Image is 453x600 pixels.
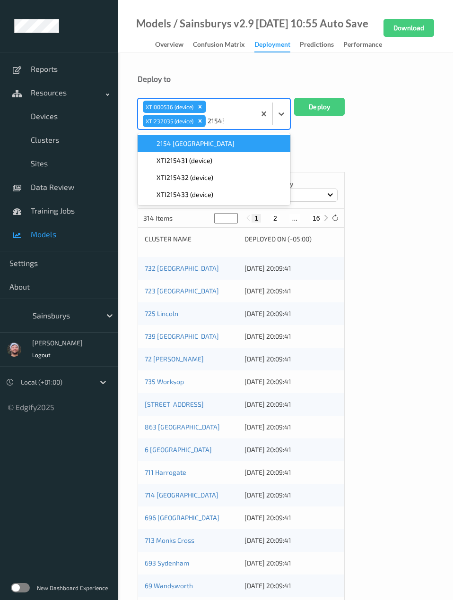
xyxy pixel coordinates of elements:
[145,468,186,476] a: 711 Harrogate
[270,214,280,223] button: 2
[343,40,382,51] div: Performance
[145,400,204,408] a: [STREET_ADDRESS]
[300,38,343,51] a: Predictions
[254,40,290,52] div: Deployment
[145,491,218,499] a: 714 [GEOGRAPHIC_DATA]
[145,536,194,544] a: 713 Monks Cross
[252,214,261,223] button: 1
[138,74,434,84] div: Deploy to
[244,264,291,272] span: [DATE] 20:09:41
[145,446,212,454] a: 6 [GEOGRAPHIC_DATA]
[244,446,291,454] span: [DATE] 20:09:41
[244,514,291,522] span: [DATE] 20:09:41
[145,559,189,567] a: 693 Sydenham
[143,101,195,113] div: XTI000536 (device)
[244,355,291,363] span: [DATE] 20:09:41
[244,287,291,295] span: [DATE] 20:09:41
[244,400,291,408] span: [DATE] 20:09:41
[145,582,193,590] a: 69 Wandsworth
[136,19,171,28] a: Models
[145,514,219,522] a: 696 [GEOGRAPHIC_DATA]
[244,377,291,386] span: [DATE] 20:09:41
[294,98,345,116] button: Deploy
[254,38,300,52] a: Deployment
[244,559,291,567] span: [DATE] 20:09:41
[244,309,291,317] span: [DATE] 20:09:41
[145,423,220,431] a: 863 [GEOGRAPHIC_DATA]
[193,38,254,51] a: Confusion matrix
[271,179,338,189] p: Sort by
[244,468,291,476] span: [DATE] 20:09:41
[343,38,392,51] a: Performance
[289,214,301,223] button: ...
[157,139,235,148] span: 2154 [GEOGRAPHIC_DATA]
[157,156,212,165] span: XTI215431 (device)
[143,214,214,223] p: 314 Items
[145,332,219,340] a: 739 [GEOGRAPHIC_DATA]
[157,173,213,182] span: XTI215432 (device)
[155,38,193,51] a: Overview
[310,214,323,223] button: 16
[145,287,219,295] a: 723 [GEOGRAPHIC_DATA]
[145,234,238,244] div: Cluster Name
[145,355,204,363] a: 72 [PERSON_NAME]
[193,40,245,51] div: Confusion matrix
[171,19,368,28] div: / Sainsburys v2.9 [DATE] 10:55 Auto Save
[143,115,195,127] div: XTI232035 (device)
[157,190,213,199] span: XTI215433 (device)
[145,377,184,386] a: 735 Worksop
[195,115,205,127] div: Remove XTI232035 (device)
[155,40,183,51] div: Overview
[383,19,434,37] button: Download
[244,234,338,244] div: Deployed on (-05:00)
[195,101,205,113] div: Remove XTI000536 (device)
[145,264,219,272] a: 732 [GEOGRAPHIC_DATA]
[300,40,334,51] div: Predictions
[244,332,291,340] span: [DATE] 20:09:41
[244,491,291,499] span: [DATE] 20:09:41
[145,309,178,317] a: 725 Lincoln
[244,423,291,431] span: [DATE] 20:09:41
[244,536,291,544] span: [DATE] 20:09:41
[244,582,291,590] span: [DATE] 20:09:41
